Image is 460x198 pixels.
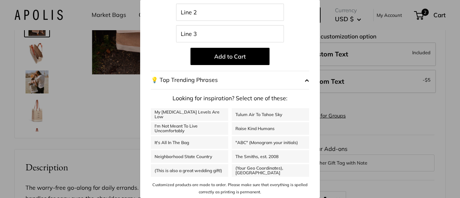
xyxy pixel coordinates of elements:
[232,122,309,135] a: Raise Kind Humans
[151,136,228,149] a: It's All In The Bag
[232,164,309,177] a: (Your Geo Coordinates), [GEOGRAPHIC_DATA]
[232,136,309,149] a: "ABC" (Monogram your initials)
[151,93,309,104] p: Looking for inspiration? Select one of these:
[151,108,228,121] a: My [MEDICAL_DATA] Levels Are Low
[151,164,228,177] a: (This is also a great wedding gift!)
[232,108,309,121] a: Tulum Air To Tahoe Sky
[151,122,228,135] a: I'm Not Meant To Live Uncomfortably
[190,48,270,65] button: Add to Cart
[232,150,309,163] a: The Smiths, est. 2008
[151,181,309,196] p: Customized products are made to order. Please make sure that everything is spelled correctly as p...
[151,71,309,89] button: 💡 Top Trending Phrases
[151,150,228,163] a: Neighborhood State Country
